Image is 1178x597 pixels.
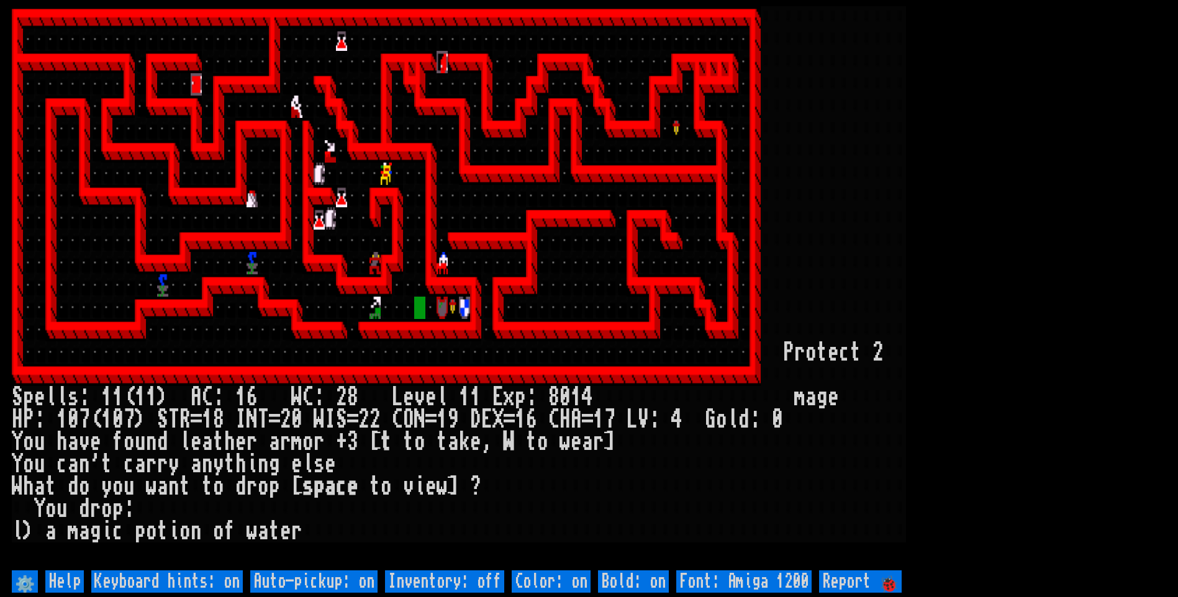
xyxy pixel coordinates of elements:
[414,386,425,408] div: v
[598,570,669,593] input: Bold: on
[269,520,280,542] div: t
[772,408,783,431] div: 0
[593,408,604,431] div: 1
[314,408,325,431] div: W
[481,431,492,453] div: ,
[101,475,112,498] div: y
[168,408,179,431] div: T
[247,520,258,542] div: w
[179,475,191,498] div: t
[302,386,314,408] div: C
[392,386,403,408] div: L
[336,475,347,498] div: c
[839,341,850,364] div: c
[101,520,112,542] div: i
[247,475,258,498] div: r
[146,386,157,408] div: 1
[291,408,302,431] div: 0
[269,453,280,475] div: g
[269,408,280,431] div: =
[314,453,325,475] div: s
[23,386,34,408] div: p
[582,431,593,453] div: a
[12,570,38,593] input: ⚙️
[68,453,79,475] div: a
[604,431,615,453] div: ]
[191,453,202,475] div: a
[79,520,90,542] div: a
[369,475,381,498] div: t
[45,570,84,593] input: Help
[783,341,794,364] div: P
[437,386,448,408] div: l
[582,386,593,408] div: 4
[280,520,291,542] div: e
[872,341,884,364] div: 2
[112,498,124,520] div: p
[403,386,414,408] div: e
[224,520,235,542] div: f
[157,520,168,542] div: t
[124,431,135,453] div: o
[481,408,492,431] div: E
[101,386,112,408] div: 1
[470,386,481,408] div: 1
[448,475,459,498] div: ]
[135,386,146,408] div: 1
[336,386,347,408] div: 2
[12,386,23,408] div: S
[369,408,381,431] div: 2
[716,408,727,431] div: o
[504,431,515,453] div: W
[23,431,34,453] div: o
[504,408,515,431] div: =
[146,431,157,453] div: n
[68,431,79,453] div: a
[638,408,649,431] div: V
[146,520,157,542] div: o
[526,386,537,408] div: :
[101,408,112,431] div: 1
[213,431,224,453] div: t
[459,431,470,453] div: k
[560,386,571,408] div: 0
[68,386,79,408] div: s
[325,408,336,431] div: I
[79,453,90,475] div: n
[291,453,302,475] div: e
[112,431,124,453] div: f
[191,386,202,408] div: A
[57,453,68,475] div: c
[291,520,302,542] div: r
[235,431,247,453] div: e
[34,475,45,498] div: a
[68,475,79,498] div: d
[179,520,191,542] div: o
[202,386,213,408] div: C
[314,475,325,498] div: p
[250,570,378,593] input: Auto-pickup: on
[247,431,258,453] div: r
[515,408,526,431] div: 1
[425,475,437,498] div: e
[336,431,347,453] div: +
[604,408,615,431] div: 7
[347,408,358,431] div: =
[470,408,481,431] div: D
[582,408,593,431] div: =
[314,431,325,453] div: r
[124,475,135,498] div: u
[157,408,168,431] div: S
[671,408,682,431] div: 4
[57,386,68,408] div: l
[34,386,45,408] div: e
[448,408,459,431] div: 9
[403,431,414,453] div: t
[794,386,805,408] div: m
[23,408,34,431] div: P
[202,475,213,498] div: t
[191,431,202,453] div: e
[291,386,302,408] div: W
[213,453,224,475] div: y
[512,570,591,593] input: Color: on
